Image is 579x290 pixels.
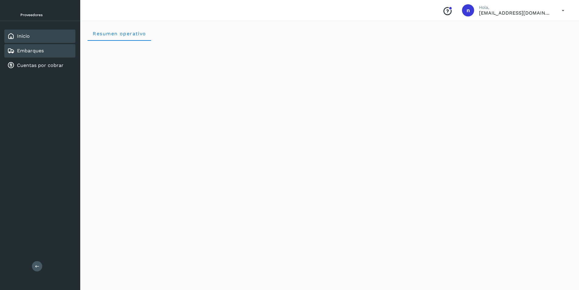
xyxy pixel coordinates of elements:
p: Proveedores [20,13,73,17]
a: Embarques [17,48,44,54]
div: Cuentas por cobrar [4,59,75,72]
p: nchavez@aeo.mx [479,10,552,16]
div: Embarques [4,44,75,58]
div: Inicio [4,30,75,43]
a: Inicio [17,33,30,39]
a: Cuentas por cobrar [17,62,64,68]
span: Resumen operativo [92,31,146,37]
p: Hola, [479,5,552,10]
